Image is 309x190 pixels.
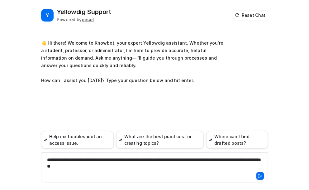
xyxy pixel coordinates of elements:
[206,131,268,149] button: Where can I find drafted posts?
[116,131,204,149] button: What are the best practices for creating topics?
[41,131,114,149] button: Help me troubleshoot an access issue.
[233,11,268,20] button: Reset Chat
[41,9,54,22] span: Y
[57,7,111,16] h2: Yellowdig Support
[41,39,223,84] p: 👋 Hi there! Welcome to Knowbot, your expert Yellowdig assistant. Whether you're a student, profes...
[57,16,111,23] div: Powered by
[82,17,94,22] b: eesel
